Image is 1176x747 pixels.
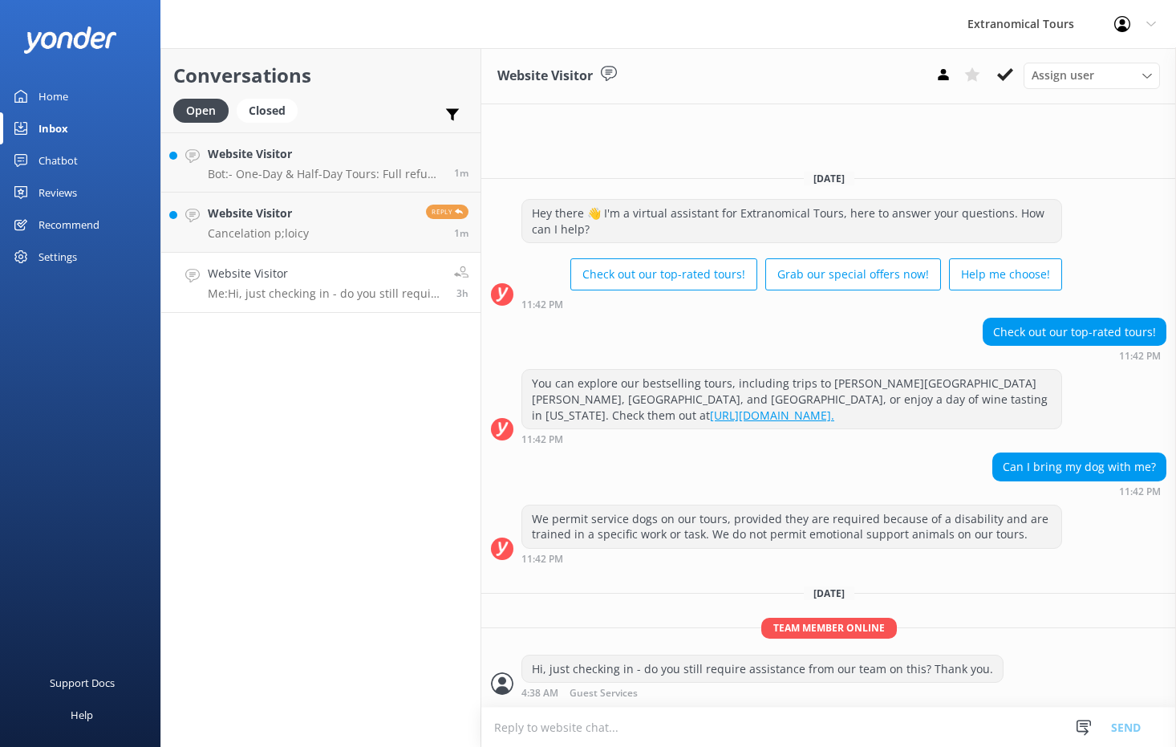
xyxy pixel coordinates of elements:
div: 04:38am 20-Aug-2025 (UTC -07:00) America/Tijuana [521,687,1004,699]
div: We permit service dogs on our tours, provided they are required because of a disability and are t... [522,505,1061,548]
div: 11:42pm 19-Aug-2025 (UTC -07:00) America/Tijuana [521,553,1062,564]
div: 11:42pm 19-Aug-2025 (UTC -07:00) America/Tijuana [521,433,1062,445]
div: Inbox [39,112,68,144]
div: Chatbot [39,144,78,177]
p: Bot: - One-Day & Half-Day Tours: Full refund if canceled more than 24 hours in advance; no refund... [208,167,442,181]
strong: 11:42 PM [521,435,563,445]
div: Recommend [39,209,99,241]
span: Assign user [1032,67,1094,84]
div: Settings [39,241,77,273]
button: Check out our top-rated tours! [570,258,757,290]
div: Support Docs [50,667,115,699]
div: Hey there 👋 I'm a virtual assistant for Extranomical Tours, here to answer your questions. How ca... [522,200,1061,242]
h4: Website Visitor [208,145,442,163]
h4: Website Visitor [208,265,442,282]
span: [DATE] [804,587,854,600]
span: Reply [426,205,468,219]
img: yonder-white-logo.png [24,26,116,53]
span: 07:40am 20-Aug-2025 (UTC -07:00) America/Tijuana [454,226,468,240]
h2: Conversations [173,60,468,91]
strong: 11:42 PM [521,554,563,564]
div: 11:42pm 19-Aug-2025 (UTC -07:00) America/Tijuana [983,350,1166,361]
h3: Website Visitor [497,66,593,87]
strong: 11:42 PM [521,300,563,310]
div: Reviews [39,177,77,209]
div: 11:42pm 19-Aug-2025 (UTC -07:00) America/Tijuana [992,485,1166,497]
strong: 11:42 PM [1119,487,1161,497]
strong: 4:38 AM [521,688,558,699]
div: Closed [237,99,298,123]
div: Hi, just checking in - do you still require assistance from our team on this? Thank you. [522,656,1003,683]
span: [DATE] [804,172,854,185]
div: Home [39,80,68,112]
div: You can explore our bestselling tours, including trips to [PERSON_NAME][GEOGRAPHIC_DATA][PERSON_N... [522,370,1061,428]
span: Guest Services [570,688,638,699]
a: Website VisitorMe:Hi, just checking in - do you still require assistance from our team on this? T... [161,253,481,313]
button: Help me choose! [949,258,1062,290]
button: Grab our special offers now! [765,258,941,290]
div: Assign User [1024,63,1160,88]
span: 04:38am 20-Aug-2025 (UTC -07:00) America/Tijuana [456,286,468,300]
a: Closed [237,101,306,119]
a: Website VisitorCancelation p;loicyReply1m [161,193,481,253]
span: 07:40am 20-Aug-2025 (UTC -07:00) America/Tijuana [454,166,468,180]
h4: Website Visitor [208,205,309,222]
p: Cancelation p;loicy [208,226,309,241]
a: Website VisitorBot:- One-Day & Half-Day Tours: Full refund if canceled more than 24 hours in adva... [161,132,481,193]
p: Me: Hi, just checking in - do you still require assistance from our team on this? Thank you. [208,286,442,301]
div: Check out our top-rated tours! [983,319,1166,346]
strong: 11:42 PM [1119,351,1161,361]
div: Open [173,99,229,123]
span: Team member online [761,618,897,638]
a: [URL][DOMAIN_NAME]. [710,408,834,423]
div: Help [71,699,93,731]
div: 11:42pm 19-Aug-2025 (UTC -07:00) America/Tijuana [521,298,1062,310]
a: Open [173,101,237,119]
div: Can I bring my dog with me? [993,453,1166,481]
